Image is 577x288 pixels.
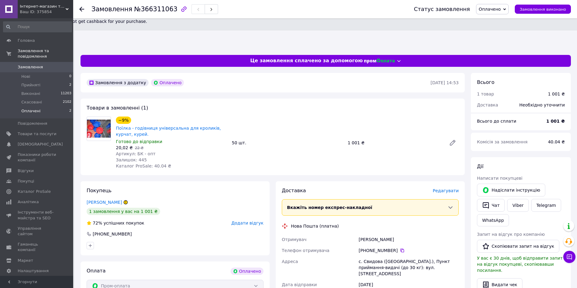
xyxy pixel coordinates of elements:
[282,248,329,253] span: Телефон отримувача
[20,4,66,9] span: Інтернет-магазин товарів для фермерського та домашнього господарства "Домашня сім'я"
[282,237,306,242] span: Отримувач
[87,220,144,226] div: успішних покупок
[92,231,132,237] div: [PHONE_NUMBER]
[21,91,40,96] span: Виконані
[18,152,56,163] span: Показники роботи компанії
[87,200,122,205] a: [PERSON_NAME]
[229,139,345,147] div: 50 шт.
[18,189,51,194] span: Каталог ProSale
[477,176,522,181] span: Написати покупцеві
[548,91,565,97] div: 1 001 ₴
[20,9,73,15] div: Ваш ID: 375854
[61,91,71,96] span: 11203
[87,208,160,215] div: 1 замовлення у вас на 1 001 ₴
[507,199,529,212] a: Viber
[359,247,459,254] div: [PHONE_NUMBER]
[21,74,30,79] span: Нові
[287,205,372,210] span: Вкажіть номер експрес-накладної
[477,103,498,107] span: Доставка
[18,242,56,253] span: Гаманець компанії
[250,57,363,64] span: Це замовлення сплачено за допомогою
[69,74,71,79] span: 0
[3,21,72,32] input: Пошук
[477,164,483,169] span: Дії
[18,121,47,126] span: Повідомлення
[357,256,460,279] div: с. Свидова ([GEOGRAPHIC_DATA].), Пункт приймання-видачі (до 30 кг): вул. [STREET_ADDRESS]
[515,5,571,14] button: Замовлення виконано
[282,259,298,264] span: Адреса
[477,119,516,124] span: Всього до сплати
[87,120,111,138] img: Поїлка - годівниця універсальна для кроликів, курчат, курей.
[135,146,143,150] span: 22 ₴
[18,258,33,263] span: Маркет
[87,188,112,193] span: Покупець
[18,178,34,184] span: Покупці
[520,7,566,12] span: Замовлення виконано
[231,221,263,225] span: Додати відгук
[63,99,71,105] span: 2102
[21,108,41,114] span: Оплачені
[231,268,263,275] div: Оплачено
[79,6,84,12] div: Повернутися назад
[87,268,106,274] span: Оплата
[18,38,35,43] span: Головна
[477,256,563,273] span: У вас є 30 днів, щоб відправити запит на відгук покупцеві, скопіювавши посилання.
[563,251,575,263] button: Чат з покупцем
[134,5,177,13] span: №366311063
[91,5,132,13] span: Замовлення
[69,108,71,114] span: 2
[531,199,561,212] a: Telegram
[516,98,568,112] div: Необхідно уточнити
[477,232,545,237] span: Запит на відгук про компанію
[477,240,559,253] button: Скопіювати запит на відгук
[477,139,528,144] span: Комісія за замовлення
[548,139,565,144] span: 40.04 ₴
[18,142,63,147] span: [DEMOGRAPHIC_DATA]
[116,117,131,124] div: −9%
[18,226,56,237] span: Управління сайтом
[18,199,39,205] span: Аналітика
[93,221,102,225] span: 72%
[116,151,156,156] span: Артикул: БК - опт
[18,64,43,70] span: Замовлення
[357,234,460,245] div: [PERSON_NAME]
[151,79,184,86] div: Оплачено
[18,168,34,174] span: Відгуки
[282,282,317,287] span: Дата відправки
[116,126,221,137] a: Поїлка - годівниця універсальна для кроликів, курчат, курей.
[18,48,73,59] span: Замовлення та повідомлення
[289,223,340,229] div: Нова Пошта (платна)
[87,79,149,86] div: Замовлення з додатку
[477,92,494,96] span: 1 товар
[477,214,509,226] a: WhatsApp
[479,7,501,12] span: Оплачено
[477,184,545,196] button: Надіслати інструкцію
[21,99,42,105] span: Скасовані
[446,137,459,149] a: Редагувати
[116,139,162,144] span: Готово до відправки
[116,164,171,168] span: Каталог ProSale: 40.04 ₴
[87,105,148,111] span: Товари в замовленні (1)
[21,82,40,88] span: Прийняті
[69,82,71,88] span: 2
[477,79,494,85] span: Всього
[345,139,444,147] div: 1 001 ₴
[18,210,56,221] span: Інструменти веб-майстра та SEO
[546,119,565,124] b: 1 001 ₴
[433,188,459,193] span: Редагувати
[116,145,133,150] span: 20,02 ₴
[18,268,49,274] span: Налаштування
[282,188,306,193] span: Доставка
[477,199,505,212] button: Чат
[18,131,56,137] span: Товари та послуги
[116,157,147,162] span: Залишок: 445
[414,6,470,12] div: Статус замовлення
[431,80,459,85] time: [DATE] 14:53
